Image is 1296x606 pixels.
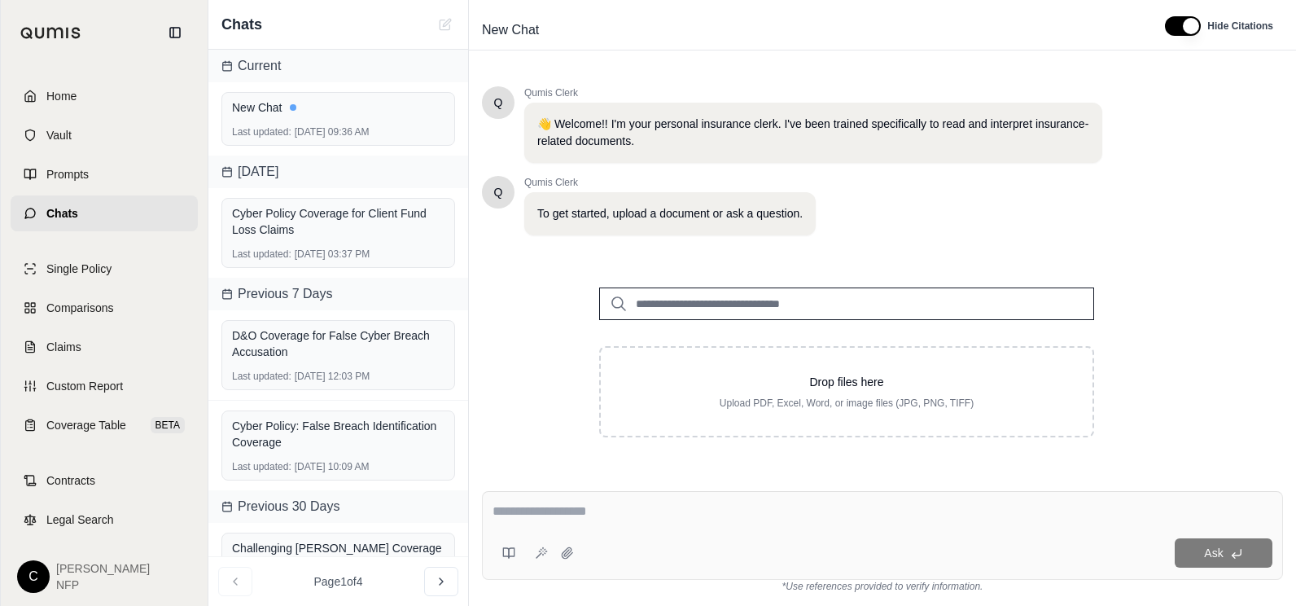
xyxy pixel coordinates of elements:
[46,417,126,433] span: Coverage Table
[11,290,198,326] a: Comparisons
[17,560,50,593] div: C
[232,370,291,383] span: Last updated:
[46,88,77,104] span: Home
[11,329,198,365] a: Claims
[232,125,444,138] div: [DATE] 09:36 AM
[475,17,1145,43] div: Edit Title
[627,397,1066,410] p: Upload PDF, Excel, Word, or image files (JPG, PNG, TIFF)
[232,205,444,238] div: Cyber Policy Coverage for Client Fund Loss Claims
[11,407,198,443] a: Coverage TableBETA
[208,490,468,523] div: Previous 30 Days
[232,370,444,383] div: [DATE] 12:03 PM
[11,502,198,538] a: Legal Search
[46,472,95,489] span: Contracts
[20,27,81,39] img: Qumis Logo
[11,78,198,114] a: Home
[232,418,444,450] div: Cyber Policy: False Breach Identification Coverage
[314,573,363,590] span: Page 1 of 4
[46,205,78,222] span: Chats
[232,327,444,360] div: D&O Coverage for False Cyber Breach Accusation
[232,460,291,473] span: Last updated:
[46,127,72,143] span: Vault
[11,251,198,287] a: Single Policy
[524,86,1102,99] span: Qumis Clerk
[151,417,185,433] span: BETA
[56,560,150,577] span: [PERSON_NAME]
[11,368,198,404] a: Custom Report
[11,195,198,231] a: Chats
[208,278,468,310] div: Previous 7 Days
[1175,538,1272,568] button: Ask
[494,184,503,200] span: Hello
[475,17,545,43] span: New Chat
[56,577,150,593] span: NFP
[232,540,444,573] div: Challenging [PERSON_NAME] Coverage Disclaimer for Claim KY25K2495130
[162,20,188,46] button: Collapse sidebar
[627,374,1066,390] p: Drop files here
[537,116,1089,150] p: 👋 Welcome!! I'm your personal insurance clerk. I've been trained specifically to read and interpr...
[208,50,468,82] div: Current
[46,300,113,316] span: Comparisons
[221,13,262,36] span: Chats
[46,339,81,355] span: Claims
[11,156,198,192] a: Prompts
[1207,20,1273,33] span: Hide Citations
[232,460,444,473] div: [DATE] 10:09 AM
[232,99,444,116] div: New Chat
[46,166,89,182] span: Prompts
[1204,547,1223,560] span: Ask
[232,248,444,261] div: [DATE] 03:37 PM
[232,125,291,138] span: Last updated:
[482,580,1283,593] div: *Use references provided to verify information.
[232,248,291,261] span: Last updated:
[436,15,455,34] button: New Chat
[46,378,123,394] span: Custom Report
[11,117,198,153] a: Vault
[46,512,114,528] span: Legal Search
[46,261,112,277] span: Single Policy
[208,156,468,188] div: [DATE]
[537,205,803,222] p: To get started, upload a document or ask a question.
[494,94,503,111] span: Hello
[11,463,198,498] a: Contracts
[524,176,816,189] span: Qumis Clerk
